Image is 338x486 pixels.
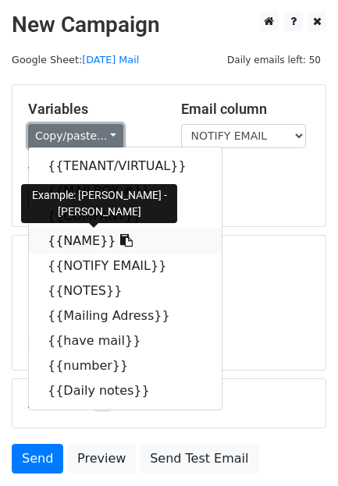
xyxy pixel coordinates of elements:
[29,254,222,278] a: {{NOTIFY EMAIL}}
[12,54,139,66] small: Google Sheet:
[21,184,177,223] div: Example: [PERSON_NAME] - [PERSON_NAME]
[29,229,222,254] a: {{NAME}}
[222,51,326,69] span: Daily emails left: 50
[28,101,158,118] h5: Variables
[181,101,311,118] h5: Email column
[29,378,222,403] a: {{Daily notes}}
[28,124,123,148] a: Copy/paste...
[140,444,258,474] a: Send Test Email
[29,179,222,204] a: {{MAILBOX #}}
[67,444,136,474] a: Preview
[29,353,222,378] a: {{number}}
[29,154,222,179] a: {{TENANT/VIRTUAL}}
[12,444,63,474] a: Send
[29,328,222,353] a: {{have mail}}
[82,54,139,66] a: [DATE] Mail
[260,411,338,486] iframe: Chat Widget
[29,303,222,328] a: {{Mailing Adress}}
[29,278,222,303] a: {{NOTES}}
[222,54,326,66] a: Daily emails left: 50
[12,12,326,38] h2: New Campaign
